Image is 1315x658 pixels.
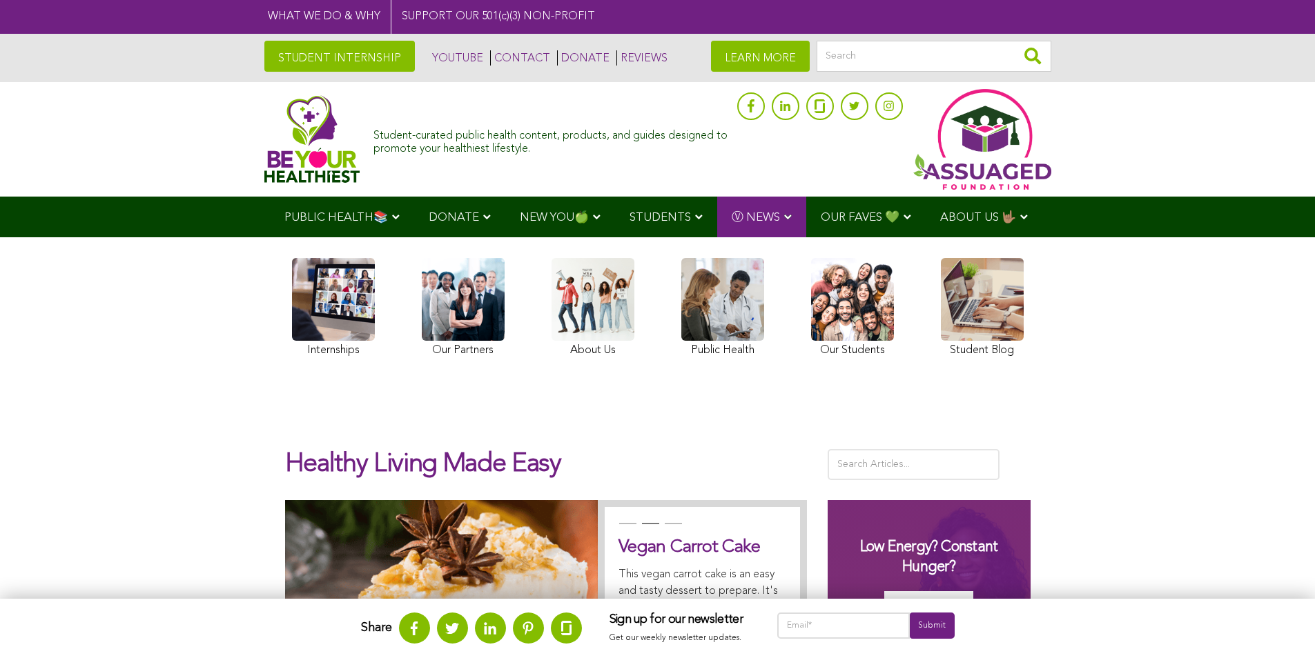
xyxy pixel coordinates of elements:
[557,50,610,66] a: DONATE
[665,523,679,537] button: 3 of 3
[264,41,415,72] a: STUDENT INTERNSHIP
[285,449,807,493] h1: Healthy Living Made Easy
[910,612,954,639] input: Submit
[940,212,1016,223] span: ABOUT US 🤟🏽
[913,89,1051,190] img: Assuaged App
[1246,592,1315,658] iframe: Chat Widget
[630,212,691,223] span: STUDENTS
[616,50,668,66] a: REVIEWS
[520,212,589,223] span: NEW YOU🍏
[429,50,483,66] a: YOUTUBE
[429,212,479,223] span: DONATE
[373,123,730,156] div: Student-curated public health content, products, and guides designed to promote your healthiest l...
[619,523,633,537] button: 1 of 3
[642,523,656,537] button: 2 of 3
[284,212,388,223] span: PUBLIC HEALTH📚
[817,41,1051,72] input: Search
[711,41,810,72] a: LEARN MORE
[610,612,750,628] h3: Sign up for our newsletter
[828,449,1000,480] input: Search Articles...
[841,537,1017,577] h3: Low Energy? Constant Hunger?
[361,621,392,634] strong: Share
[561,621,572,635] img: glassdoor.svg
[732,212,780,223] span: Ⓥ NEWS
[618,535,786,559] h2: Vegan Carrot Cake
[610,630,750,646] p: Get our weekly newsletter updates.
[490,50,550,66] a: CONTACT
[884,591,973,617] img: Get Your Guide
[821,212,899,223] span: OUR FAVES 💚
[264,197,1051,237] div: Navigation Menu
[777,612,910,639] input: Email*
[264,95,360,183] img: Assuaged
[815,99,824,113] img: glassdoor
[618,566,786,649] p: This vegan carrot cake is an easy and tasty dessert to prepare. It's ideal for various occasions ...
